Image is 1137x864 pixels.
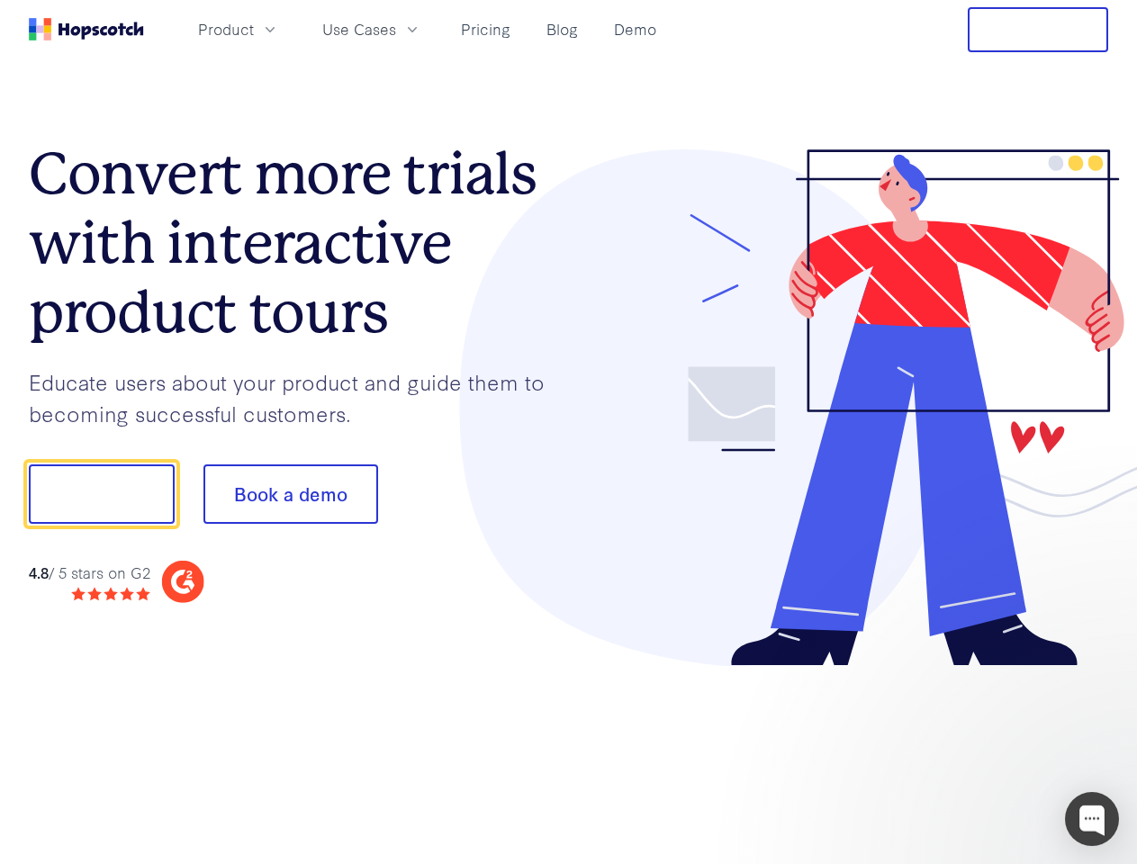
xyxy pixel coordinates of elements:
span: Use Cases [322,18,396,40]
button: Show me! [29,464,175,524]
button: Product [187,14,290,44]
button: Free Trial [968,7,1108,52]
a: Home [29,18,144,40]
a: Blog [539,14,585,44]
div: / 5 stars on G2 [29,562,150,584]
a: Pricing [454,14,518,44]
strong: 4.8 [29,562,49,582]
button: Use Cases [311,14,432,44]
p: Educate users about your product and guide them to becoming successful customers. [29,366,569,428]
button: Book a demo [203,464,378,524]
a: Demo [607,14,663,44]
span: Product [198,18,254,40]
h1: Convert more trials with interactive product tours [29,139,569,346]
